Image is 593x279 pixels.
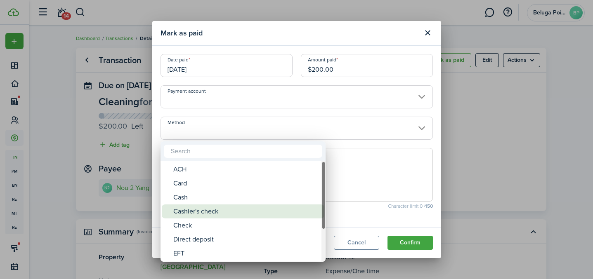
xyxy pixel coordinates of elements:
div: Card [173,176,319,190]
div: Check [173,218,319,232]
mbsc-wheel: Method [161,161,326,262]
div: EFT [173,246,319,260]
div: Direct deposit [173,232,319,246]
div: Cashier's check [173,204,319,218]
input: Search [164,145,322,158]
div: Cash [173,190,319,204]
div: ACH [173,162,319,176]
